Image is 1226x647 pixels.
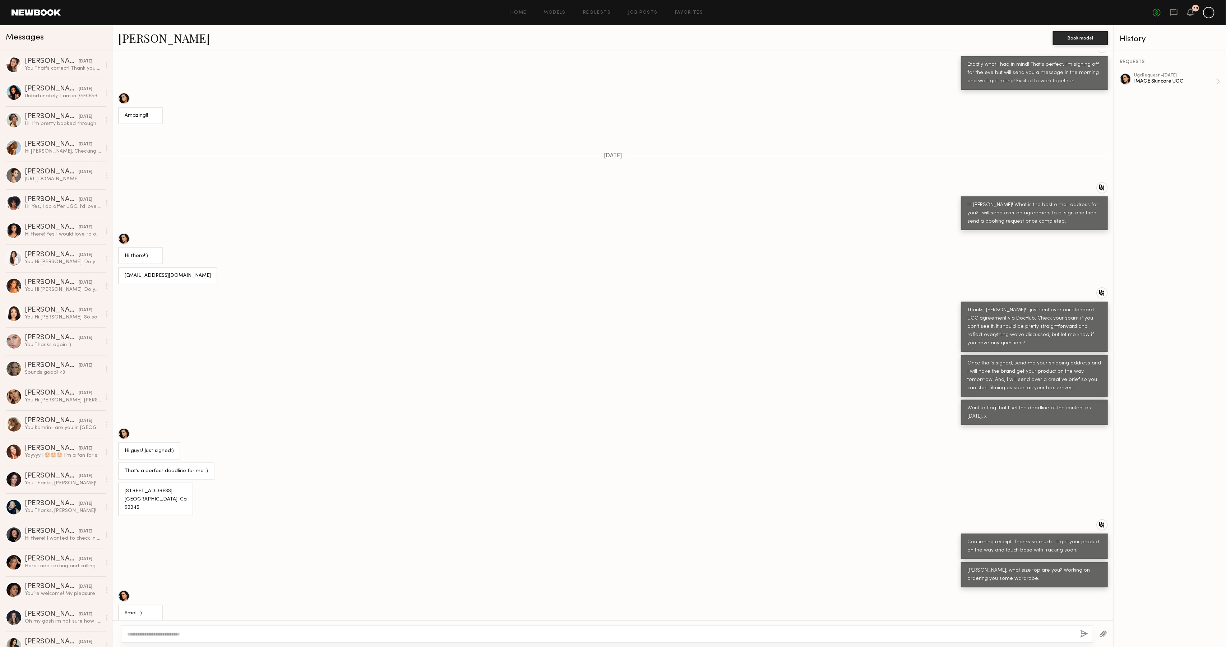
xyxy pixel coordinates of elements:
[25,390,79,397] div: [PERSON_NAME]
[25,424,101,431] div: You: Kamrin- are you in [GEOGRAPHIC_DATA]? We're in need of some street style UGC stuff, would yo...
[79,445,92,452] div: [DATE]
[79,169,92,176] div: [DATE]
[25,535,101,542] div: Hi there! I wanted to check in of the client is all good with the content? If so, can you please ...
[79,224,92,231] div: [DATE]
[79,556,92,563] div: [DATE]
[25,473,79,480] div: [PERSON_NAME]
[25,507,101,514] div: You: Thanks, [PERSON_NAME]!
[25,259,101,265] div: You: Hi [PERSON_NAME]! Do you offer any type of UGC?
[1053,31,1108,45] button: Book model
[79,141,92,148] div: [DATE]
[79,611,92,618] div: [DATE]
[1134,73,1216,78] div: ugc Request • [DATE]
[25,279,79,286] div: [PERSON_NAME]
[25,341,101,348] div: You: Thanks again :)
[125,487,187,512] div: [STREET_ADDRESS] [GEOGRAPHIC_DATA], Ca 90045
[25,196,79,203] div: [PERSON_NAME]
[628,10,658,15] a: Job Posts
[25,93,101,99] div: Unfortunately, I am in [GEOGRAPHIC_DATA] and work a [DEMOGRAPHIC_DATA] job so the rate would need...
[79,362,92,369] div: [DATE]
[25,314,101,321] div: You: Hi [PERSON_NAME]! So sorry to do this! I spoke with the brand and I hadn't realized that for...
[6,33,44,42] span: Messages
[1053,34,1108,41] a: Book model
[25,113,79,120] div: [PERSON_NAME]
[967,306,1101,348] div: Thanks, [PERSON_NAME]! I just sent over our standard UGC agreement via DocHub. Check your spam if...
[79,390,92,397] div: [DATE]
[79,86,92,93] div: [DATE]
[1134,78,1216,85] div: IMAGE Skincare UGC
[604,153,622,159] span: [DATE]
[25,176,101,182] div: [URL][DOMAIN_NAME]
[79,583,92,590] div: [DATE]
[79,335,92,341] div: [DATE]
[79,252,92,259] div: [DATE]
[510,10,527,15] a: Home
[1120,60,1220,65] div: REQUESTS
[25,141,79,148] div: [PERSON_NAME]
[25,445,79,452] div: [PERSON_NAME]
[125,609,156,618] div: Small :)
[79,58,92,65] div: [DATE]
[25,563,101,569] div: Here tried texting and calling.
[125,272,211,280] div: [EMAIL_ADDRESS][DOMAIN_NAME]
[675,10,703,15] a: Favorites
[25,120,101,127] div: Hi! I’m pretty booked throughout September except for the 22nd-25th!
[125,467,208,475] div: That’s a perfect deadline for me :)
[79,279,92,286] div: [DATE]
[25,251,79,259] div: [PERSON_NAME]
[25,417,79,424] div: [PERSON_NAME]
[1120,35,1220,43] div: History
[25,480,101,487] div: You: Thanks, [PERSON_NAME]!
[79,418,92,424] div: [DATE]
[25,500,79,507] div: [PERSON_NAME]
[967,201,1101,226] div: Hi [PERSON_NAME]! What is the best e mail address for you? I will send over an agreement to e-sig...
[118,30,210,46] a: [PERSON_NAME]
[967,538,1101,555] div: Confirming receipt! Thanks so much. I'll get your product on the way and touch base with tracking...
[125,252,156,260] div: Hi there!:)
[967,61,1101,85] div: Exactly what I had in mind! That's perfect. I'm signing off for the eve but will send you a messa...
[125,112,156,120] div: Amazing!!
[25,555,79,563] div: [PERSON_NAME]
[25,618,101,625] div: Oh my gosh im not sure how i didnt see this message! Id love to be considered for future projects.
[25,307,79,314] div: [PERSON_NAME]
[967,567,1101,583] div: [PERSON_NAME], what size top are you? Working on ordering you some wardrobe.
[1193,6,1198,10] div: 79
[25,65,101,72] div: You: That's correct! Thank you for checking. One note as well that they tend to like pretty liber...
[79,473,92,480] div: [DATE]
[79,307,92,314] div: [DATE]
[25,224,79,231] div: [PERSON_NAME]
[25,369,101,376] div: Sounds good! <3
[25,286,101,293] div: You: Hi [PERSON_NAME]! Do you offer any type of UGC?
[25,583,79,590] div: [PERSON_NAME]
[967,359,1101,392] div: Once that's signed, send me your shipping address and I will have the brand get your product on t...
[25,590,101,597] div: You’re welcome! My pleasure
[25,231,101,238] div: Hi there! Yes I would love to offer UGC. I don’t have much experience but I’m willing : )
[25,168,79,176] div: [PERSON_NAME]
[25,452,101,459] div: Yayyyy!! 🤩🤩🤩 I’m a fan for sure ! I’ll stand by for more [PERSON_NAME] x L
[25,334,79,341] div: [PERSON_NAME]
[25,362,79,369] div: [PERSON_NAME]
[583,10,611,15] a: Requests
[25,203,101,210] div: Hi! Yes, I do offer UGC. I’d love to hear more about what you’re looking for.
[79,113,92,120] div: [DATE]
[544,10,566,15] a: Models
[1134,73,1220,90] a: ugcRequest •[DATE]IMAGE Skincare UGC
[79,528,92,535] div: [DATE]
[79,639,92,646] div: [DATE]
[25,85,79,93] div: [PERSON_NAME]
[25,397,101,404] div: You: Hi [PERSON_NAME]! [PERSON_NAME] here from prettySOCIAL :) We'd love to work with you on some...
[79,196,92,203] div: [DATE]
[25,58,79,65] div: [PERSON_NAME]
[967,404,1101,421] div: Want to flag that I set the deadline of the content as [DATE]. x
[25,148,101,155] div: Hi [PERSON_NAME], Checking in see you have more content I can help you with. Thank you Rose
[79,501,92,507] div: [DATE]
[25,528,79,535] div: [PERSON_NAME]
[25,638,79,646] div: [PERSON_NAME]
[125,447,174,455] div: Hi guys! Just signed:)
[25,611,79,618] div: [PERSON_NAME]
